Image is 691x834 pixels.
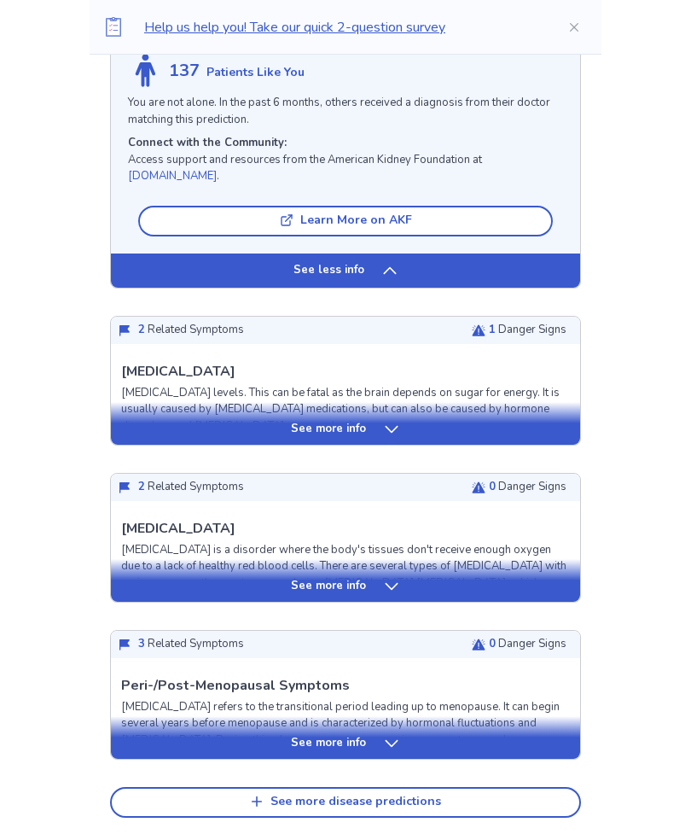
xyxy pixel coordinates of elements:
p: [MEDICAL_DATA] refers to the transitional period leading up to menopause. It can begin several ye... [121,699,570,816]
p: Danger Signs [489,479,566,496]
p: See more info [291,421,366,438]
p: You are not alone. In the past 6 months, others received a diagnosis from their doctor matching t... [128,95,563,128]
span: 0 [489,636,496,651]
p: See less info [293,262,364,279]
p: Peri-/Post-Menopausal Symptoms [121,675,350,696]
div: Learn More on AKF [300,213,412,228]
button: Learn More on AKF [138,206,553,236]
span: 0 [489,479,496,494]
p: [MEDICAL_DATA] [121,518,235,539]
span: 3 [138,636,145,651]
a: [DOMAIN_NAME] [128,168,217,184]
p: Help us help you! Take our quick 2-question survey [144,17,540,38]
p: [MEDICAL_DATA] levels. This can be fatal as the brain depends on sugar for energy. It is usually ... [121,385,570,435]
span: 2 [138,322,145,337]
p: Danger Signs [489,636,566,653]
a: Learn More on AKF [138,195,553,236]
span: 1 [489,322,496,337]
p: See more info [291,578,366,595]
p: Danger Signs [489,322,566,339]
p: Patients Like You [206,63,305,81]
p: Access support and resources from the American Kidney Foundation at . [128,152,563,185]
p: [MEDICAL_DATA] [121,361,235,382]
div: See more disease predictions [270,795,441,809]
button: See more disease predictions [110,787,581,818]
p: 137 [169,58,200,84]
span: 2 [138,479,145,494]
p: Connect with the Community: [128,135,563,152]
p: Related Symptoms [138,322,244,339]
p: [MEDICAL_DATA] is a disorder where the body's tissues don't receive enough oxygen due to a lack o... [121,542,570,626]
p: See more info [291,735,366,752]
p: Related Symptoms [138,479,244,496]
p: Related Symptoms [138,636,244,653]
